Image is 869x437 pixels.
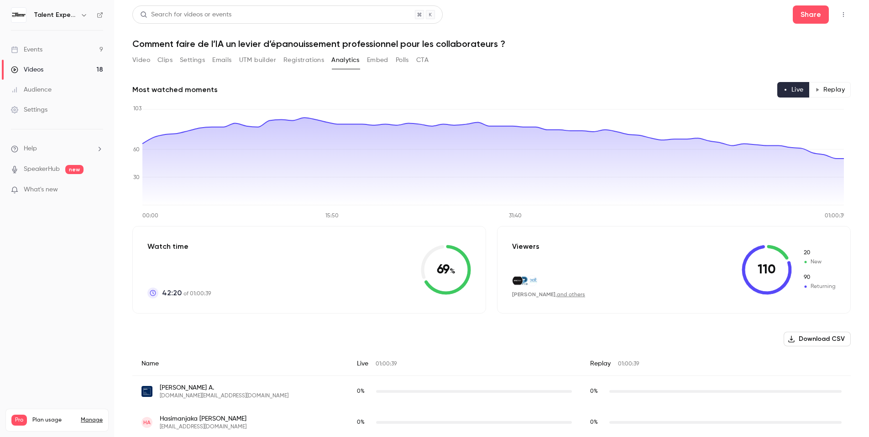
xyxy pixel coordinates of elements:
a: Manage [81,416,103,424]
button: CTA [416,53,429,67]
span: 01:00:39 [618,361,639,367]
span: Hasimanjaka [PERSON_NAME] [160,414,246,423]
button: Emails [212,53,231,67]
span: Live watch time [357,387,372,396]
span: [PERSON_NAME] [512,291,555,298]
span: 0 % [590,420,598,425]
p: of 01:00:39 [162,288,211,298]
img: impact-initiatives.org [513,276,523,286]
img: paris-em.fr [141,386,152,397]
div: maxime.re@paris-em.fr [132,376,851,407]
span: Returning [803,273,836,282]
img: teelt.io [527,276,537,286]
button: Live [777,82,810,98]
span: Returning [803,283,836,291]
tspan: 31:40 [509,213,522,219]
button: Polls [396,53,409,67]
span: Plan usage [32,416,75,424]
span: 0 % [357,420,365,425]
span: [DOMAIN_NAME][EMAIL_ADDRESS][DOMAIN_NAME] [160,392,288,400]
p: Watch time [147,241,211,252]
a: SpeakerHub [24,165,60,174]
div: Live [348,352,581,376]
span: [EMAIL_ADDRESS][DOMAIN_NAME] [160,423,246,431]
span: 0 % [590,389,598,394]
tspan: 15:50 [325,213,339,219]
img: Talent Experience Masterclass [11,8,26,22]
span: [PERSON_NAME] A. [160,383,288,392]
div: Search for videos or events [140,10,231,20]
div: Replay [581,352,851,376]
button: Analytics [331,53,360,67]
span: 42:20 [162,288,182,298]
span: Live watch time [357,418,372,427]
button: Top Bar Actions [836,7,851,22]
div: Name [132,352,348,376]
tspan: 60 [133,147,140,153]
button: Share [793,5,829,24]
span: What's new [24,185,58,195]
span: new [65,165,84,174]
button: Replay [809,82,851,98]
span: Replay watch time [590,418,605,427]
span: Pro [11,415,27,426]
iframe: Noticeable Trigger [92,186,103,194]
h2: Most watched moments [132,84,218,95]
span: New [803,249,836,257]
div: Settings [11,105,47,114]
div: Events [11,45,42,54]
button: Download CSV [784,332,851,346]
div: Videos [11,65,43,74]
span: Help [24,144,37,154]
button: Embed [367,53,388,67]
div: , [512,291,585,298]
button: Clips [157,53,173,67]
img: pid-solutions.com [520,276,530,286]
div: Audience [11,85,52,94]
button: UTM builder [239,53,276,67]
span: HA [143,418,151,427]
h6: Talent Experience Masterclass [34,10,77,20]
tspan: 01:00:39 [825,213,846,219]
span: 0 % [357,389,365,394]
button: Video [132,53,150,67]
span: 01:00:39 [376,361,397,367]
button: Settings [180,53,205,67]
tspan: 00:00 [142,213,158,219]
p: Viewers [512,241,539,252]
h1: Comment faire de l’IA un levier d’épanouissement professionnel pour les collaborateurs ? [132,38,851,49]
button: Registrations [283,53,324,67]
span: New [803,258,836,266]
a: and others [557,292,585,298]
span: Replay watch time [590,387,605,396]
tspan: 30 [133,175,140,180]
tspan: 103 [133,106,141,112]
li: help-dropdown-opener [11,144,103,154]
